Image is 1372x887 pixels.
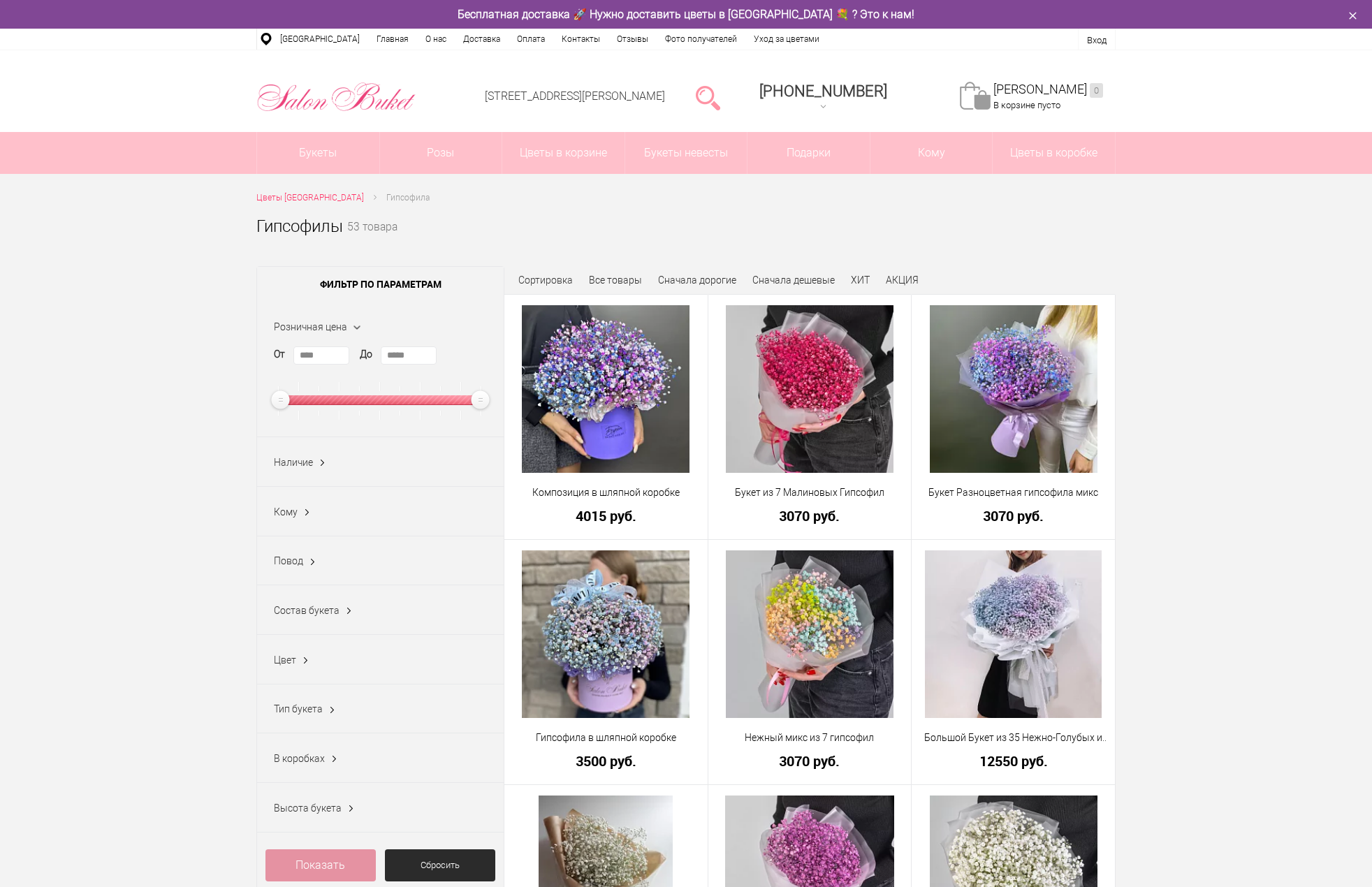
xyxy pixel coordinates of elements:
[589,274,642,286] a: Все товары
[513,508,699,523] a: 4015 руб.
[347,222,397,256] small: 53 товара
[274,703,323,714] span: Тип букета
[608,29,657,50] a: Отзывы
[925,550,1102,718] img: Большой Букет из 35 Нежно-Голубых и Фиолетовых Гипсофил
[851,274,870,286] a: ХИТ
[752,274,835,286] a: Сначала дешевые
[274,802,342,814] span: Высота букета
[256,214,343,239] h1: Гипсофилы
[717,485,903,500] a: Букет из 7 Малиновых Гипсофил
[930,305,1097,473] img: Букет Разноцветная гипсофила микс
[513,731,699,745] a: Гипсофила в шляпной коробке
[886,274,919,286] a: АКЦИЯ
[502,132,625,174] a: Цветы в корзине
[513,485,699,500] a: Композиция в шляпной коробке
[658,274,736,286] a: Сначала дорогие
[274,605,340,616] span: Состав букета
[257,267,504,302] span: Фильтр по параметрам
[717,754,903,768] a: 3070 руб.
[509,29,553,50] a: Оплата
[274,347,285,362] label: От
[257,132,379,174] a: Букеты
[272,29,368,50] a: [GEOGRAPHIC_DATA]
[246,7,1126,22] div: Бесплатная доставка 🚀 Нужно доставить цветы в [GEOGRAPHIC_DATA] 💐 ? Это к нам!
[417,29,455,50] a: О нас
[993,132,1115,174] a: Цветы в коробке
[485,89,665,103] a: [STREET_ADDRESS][PERSON_NAME]
[513,754,699,768] a: 3500 руб.
[522,305,689,473] img: Композиция в шляпной коробке
[870,132,993,174] span: Кому
[921,485,1106,500] a: Букет Разноцветная гипсофила микс
[751,78,896,117] a: [PHONE_NUMBER]
[360,347,372,362] label: До
[717,731,903,745] a: Нежный микс из 7 гипсофил
[745,29,828,50] a: Уход за цветами
[522,550,689,718] img: Гипсофила в шляпной коробке
[256,79,416,115] img: Цветы Нижний Новгород
[993,82,1103,98] a: [PERSON_NAME]
[455,29,509,50] a: Доставка
[921,508,1106,523] a: 3070 руб.
[518,274,573,286] span: Сортировка
[274,321,347,332] span: Розничная цена
[274,506,298,518] span: Кому
[274,753,325,764] span: В коробках
[1087,35,1107,45] a: Вход
[274,654,296,666] span: Цвет
[380,132,502,174] a: Розы
[385,849,495,881] a: Сбросить
[717,508,903,523] a: 3070 руб.
[265,849,376,881] a: Показать
[553,29,608,50] a: Контакты
[726,550,893,718] img: Нежный микс из 7 гипсофил
[1090,83,1103,98] ins: 0
[993,100,1060,110] span: В корзине пусто
[747,132,870,174] a: Подарки
[274,457,313,468] span: Наличие
[921,731,1106,745] a: Большой Букет из 35 Нежно-Голубых и Фиолетовых Гипсофил
[274,555,303,566] span: Повод
[386,193,430,203] span: Гипсофила
[657,29,745,50] a: Фото получателей
[625,132,747,174] a: Букеты невесты
[726,305,893,473] img: Букет из 7 Малиновых Гипсофил
[256,193,364,203] span: Цветы [GEOGRAPHIC_DATA]
[921,754,1106,768] a: 12550 руб.
[256,191,364,205] a: Цветы [GEOGRAPHIC_DATA]
[759,82,887,100] span: [PHONE_NUMBER]
[368,29,417,50] a: Главная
